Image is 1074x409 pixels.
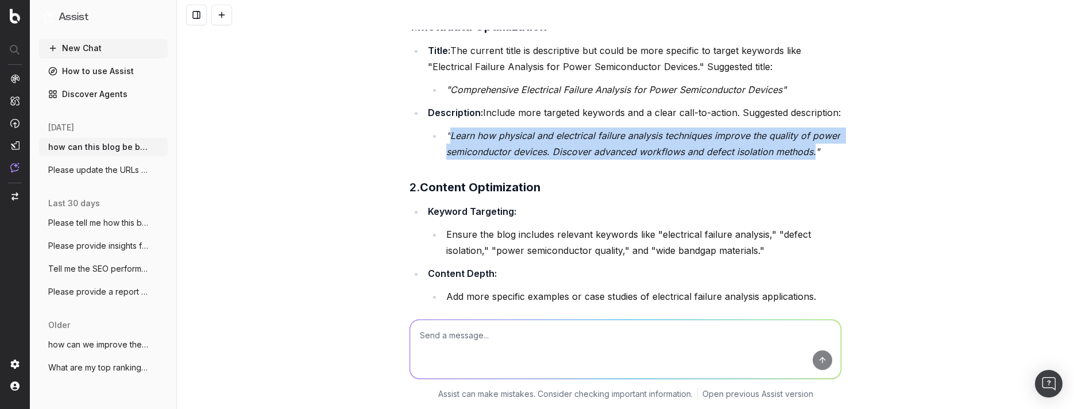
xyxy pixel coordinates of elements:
[446,130,843,157] em: "Learn how physical and electrical failure analysis techniques improve the quality of power semic...
[48,319,70,331] span: older
[39,161,168,179] button: Please update the URLs below so we can a
[39,260,168,278] button: Tell me the SEO performance of [URL]
[48,217,149,229] span: Please tell me how this blog can be more
[428,268,497,279] strong: Content Depth:
[10,96,20,106] img: Intelligence
[10,163,20,172] img: Assist
[10,74,20,83] img: Analytics
[1035,370,1063,398] div: Open Intercom Messenger
[10,141,20,150] img: Studio
[48,141,149,153] span: how can this blog be better optimized fo
[443,226,841,258] li: Ensure the blog includes relevant keywords like "electrical failure analysis," "defect isolation,...
[48,240,149,252] span: Please provide insights for how the page
[48,164,149,176] span: Please update the URLs below so we can a
[443,288,841,304] li: Add more specific examples or case studies of electrical failure analysis applications.
[10,9,20,24] img: Botify logo
[39,358,168,377] button: What are my top ranking pages? [URL]
[420,180,540,194] strong: Content Optimization
[48,122,74,133] span: [DATE]
[39,62,168,80] a: How to use Assist
[44,9,163,25] button: Assist
[446,84,786,95] em: "Comprehensive Electrical Failure Analysis for Power Semiconductor Devices"
[10,381,20,391] img: My account
[48,362,149,373] span: What are my top ranking pages? [URL]
[44,11,54,22] img: Assist
[424,43,841,98] li: The current title is descriptive but could be more specific to target keywords like "Electrical F...
[702,388,813,400] a: Open previous Assist version
[39,214,168,232] button: Please tell me how this blog can be more
[428,107,483,118] strong: Description:
[438,388,693,400] p: Assist can make mistakes. Consider checking important information.
[11,192,18,200] img: Switch project
[39,237,168,255] button: Please provide insights for how the page
[424,105,841,160] li: Include more targeted keywords and a clear call-to-action. Suggested description:
[428,45,450,56] strong: Title:
[10,118,20,128] img: Activation
[48,198,100,209] span: last 30 days
[39,283,168,301] button: Please provide a report for the 60 day p
[48,286,149,298] span: Please provide a report for the 60 day p
[39,335,168,354] button: how can we improve the SEO of this page?
[409,178,841,196] h3: 2.
[59,9,88,25] h1: Assist
[428,206,516,217] strong: Keyword Targeting:
[10,360,20,369] img: Setting
[39,85,168,103] a: Discover Agents
[39,138,168,156] button: how can this blog be better optimized fo
[48,339,149,350] span: how can we improve the SEO of this page?
[39,39,168,57] button: New Chat
[48,263,149,275] span: Tell me the SEO performance of [URL]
